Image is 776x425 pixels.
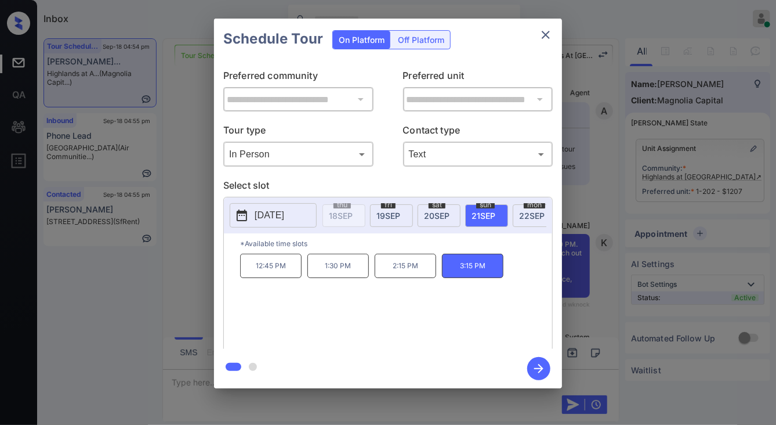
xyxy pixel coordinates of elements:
p: 2:15 PM [375,254,436,278]
p: 12:45 PM [240,254,302,278]
span: fri [381,201,396,208]
p: *Available time slots [240,233,552,254]
span: 21 SEP [472,211,495,221]
div: date-select [513,204,556,227]
div: In Person [226,145,371,164]
p: 1:30 PM [307,254,369,278]
div: date-select [465,204,508,227]
p: Preferred unit [403,69,553,87]
button: btn-next [520,354,557,384]
div: date-select [418,204,460,227]
h2: Schedule Tour [214,19,332,59]
span: 22 SEP [519,211,545,221]
div: On Platform [333,31,390,49]
p: Tour type [223,123,374,142]
div: Off Platform [392,31,450,49]
button: [DATE] [230,203,317,228]
div: date-select [370,204,413,227]
span: 20 SEP [424,211,449,221]
p: 3:15 PM [442,254,503,278]
p: Select slot [223,178,553,197]
span: sun [476,201,495,208]
p: [DATE] [255,208,284,222]
span: sat [429,201,445,208]
p: Contact type [403,123,553,142]
div: Text [406,145,550,164]
span: mon [524,201,545,208]
button: close [534,23,557,46]
p: Preferred community [223,69,374,87]
span: 19 SEP [376,211,400,221]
